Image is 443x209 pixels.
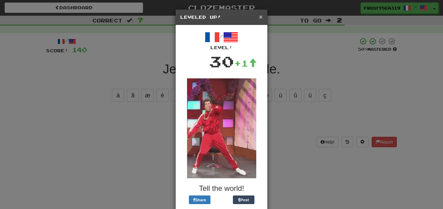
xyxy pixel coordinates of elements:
div: +1 [234,57,257,69]
div: 30 [209,51,234,72]
button: Share [189,195,210,204]
img: red-jumpsuit-0a91143f7507d151a8271621424c3ee7c84adcb3b18e0b5e75c121a86a6f61d6.gif [187,78,256,178]
h5: Leveled Up! [180,14,263,20]
iframe: X Post Button [210,195,233,204]
button: Close [259,14,263,20]
div: / [180,30,263,51]
h3: Tell the world! [180,184,263,192]
span: × [259,13,263,20]
button: Post [233,195,254,204]
div: Level: [180,45,263,51]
